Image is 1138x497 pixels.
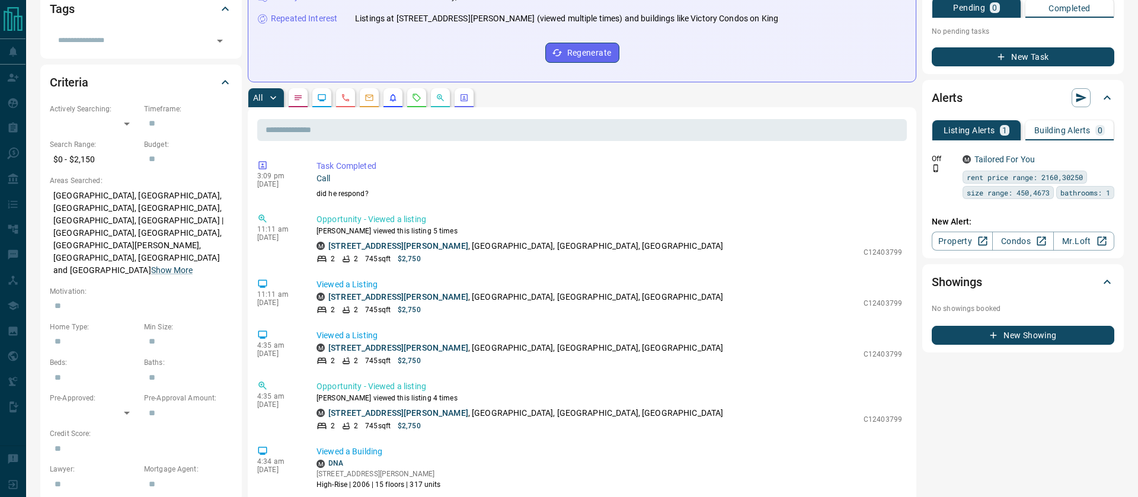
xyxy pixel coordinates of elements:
p: Viewed a Listing [317,329,902,342]
p: 11:11 am [257,290,299,299]
p: Building Alerts [1034,126,1091,134]
svg: Notes [293,93,303,102]
p: [DATE] [257,466,299,474]
p: C12403799 [864,247,902,258]
p: Areas Searched: [50,175,232,186]
div: mrloft.ca [317,409,325,417]
p: [DATE] [257,180,299,188]
p: $2,750 [398,421,421,431]
p: Opportunity - Viewed a listing [317,380,902,393]
p: Actively Searching: [50,104,138,114]
p: Viewed a Building [317,445,902,458]
a: [STREET_ADDRESS][PERSON_NAME] [328,408,468,418]
p: , [GEOGRAPHIC_DATA], [GEOGRAPHIC_DATA], [GEOGRAPHIC_DATA] [328,291,723,303]
p: $2,750 [398,304,421,315]
div: mrloft.ca [963,155,971,163]
p: Off [932,153,955,164]
p: Opportunity - Viewed a listing [317,213,902,226]
svg: Emails [365,93,374,102]
button: Show More [151,264,193,277]
div: mrloft.ca [317,460,325,468]
svg: Push Notification Only [932,164,940,172]
div: mrloft.ca [317,293,325,301]
p: 4:34 am [257,457,299,466]
a: Mr.Loft [1053,232,1114,251]
p: [DATE] [257,349,299,358]
p: Pre-Approved: [50,393,138,403]
svg: Requests [412,93,421,102]
p: Pending [953,4,985,12]
span: bathrooms: 1 [1060,187,1110,198]
p: High-Rise | 2006 | 15 floors | 317 units [317,479,441,490]
p: Completed [1049,4,1091,12]
div: Showings [932,268,1114,296]
button: Open [212,33,228,49]
p: Listing Alerts [944,126,995,134]
p: Min Size: [144,322,232,332]
a: Condos [992,232,1053,251]
p: 745 sqft [365,355,391,366]
h2: Alerts [932,88,963,107]
p: Listings at [STREET_ADDRESS][PERSON_NAME] (viewed multiple times) and buildings like Victory Cond... [355,12,778,25]
p: 4:35 am [257,392,299,400]
p: 3:09 pm [257,172,299,180]
p: Pre-Approval Amount: [144,393,232,403]
p: New Alert: [932,216,1114,228]
p: Budget: [144,139,232,150]
p: Repeated Interest [271,12,337,25]
p: [DATE] [257,299,299,307]
p: 11:11 am [257,225,299,233]
p: 2 [331,421,335,431]
button: New Showing [932,326,1114,345]
p: C12403799 [864,414,902,425]
p: [DATE] [257,400,299,409]
svg: Opportunities [436,93,445,102]
p: Call [317,172,902,185]
p: 2 [354,304,358,315]
p: 0 [992,4,997,12]
svg: Calls [341,93,350,102]
p: Viewed a Listing [317,278,902,291]
p: Beds: [50,357,138,368]
p: 2 [331,355,335,366]
p: 4:35 am [257,341,299,349]
div: Alerts [932,84,1114,112]
p: 2 [354,421,358,431]
p: [STREET_ADDRESS][PERSON_NAME] [317,469,441,479]
a: [STREET_ADDRESS][PERSON_NAME] [328,343,468,352]
a: [STREET_ADDRESS][PERSON_NAME] [328,292,468,302]
p: $0 - $2,150 [50,150,138,169]
p: 745 sqft [365,254,391,264]
p: 2 [354,355,358,366]
p: 2 [354,254,358,264]
button: New Task [932,47,1114,66]
p: 2 [331,304,335,315]
p: Mortgage Agent: [144,464,232,474]
p: , [GEOGRAPHIC_DATA], [GEOGRAPHIC_DATA], [GEOGRAPHIC_DATA] [328,240,723,252]
p: All [253,94,263,102]
svg: Lead Browsing Activity [317,93,327,102]
p: Task Completed [317,160,902,172]
a: DNA [328,459,343,467]
h2: Showings [932,272,982,291]
p: 0 [1098,126,1102,134]
svg: Listing Alerts [388,93,398,102]
p: Timeframe: [144,104,232,114]
svg: Agent Actions [459,93,469,102]
span: size range: 450,4673 [967,187,1050,198]
h2: Criteria [50,73,88,92]
p: $2,750 [398,254,421,264]
div: Criteria [50,68,232,97]
a: Tailored For You [974,155,1035,164]
p: No pending tasks [932,23,1114,40]
p: Motivation: [50,286,232,297]
p: [DATE] [257,233,299,242]
p: Lawyer: [50,464,138,474]
a: Property [932,232,993,251]
p: $2,750 [398,355,421,366]
p: [PERSON_NAME] viewed this listing 5 times [317,226,902,236]
p: [PERSON_NAME] viewed this listing 4 times [317,393,902,403]
p: C12403799 [864,298,902,309]
p: 745 sqft [365,421,391,431]
p: , [GEOGRAPHIC_DATA], [GEOGRAPHIC_DATA], [GEOGRAPHIC_DATA] [328,342,723,354]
